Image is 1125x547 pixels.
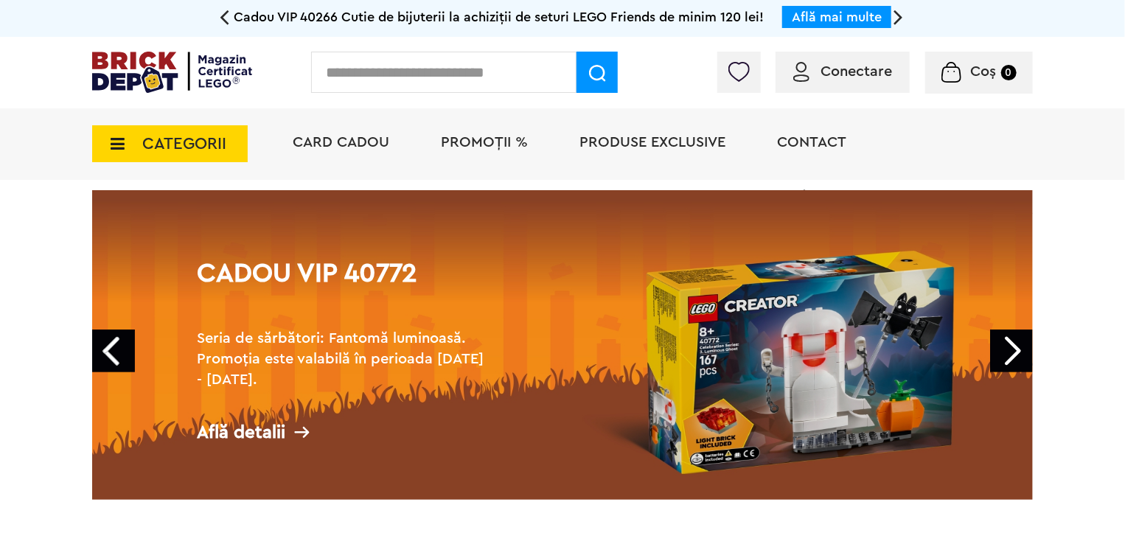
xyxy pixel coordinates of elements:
[92,330,135,372] a: Prev
[197,260,492,313] h1: Cadou VIP 40772
[92,190,1033,500] a: Cadou VIP 40772Seria de sărbători: Fantomă luminoasă. Promoția este valabilă în perioada [DATE] -...
[792,10,882,24] a: Află mai multe
[293,135,389,150] a: Card Cadou
[793,64,892,79] a: Conectare
[821,64,892,79] span: Conectare
[777,135,846,150] a: Contact
[234,10,764,24] span: Cadou VIP 40266 Cutie de bijuterii la achiziții de seturi LEGO Friends de minim 120 lei!
[441,135,528,150] a: PROMOȚII %
[142,136,226,152] span: CATEGORII
[197,423,492,442] div: Află detalii
[579,135,725,150] a: Produse exclusive
[197,328,492,390] h2: Seria de sărbători: Fantomă luminoasă. Promoția este valabilă în perioada [DATE] - [DATE].
[1001,65,1017,80] small: 0
[971,64,997,79] span: Coș
[990,330,1033,372] a: Next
